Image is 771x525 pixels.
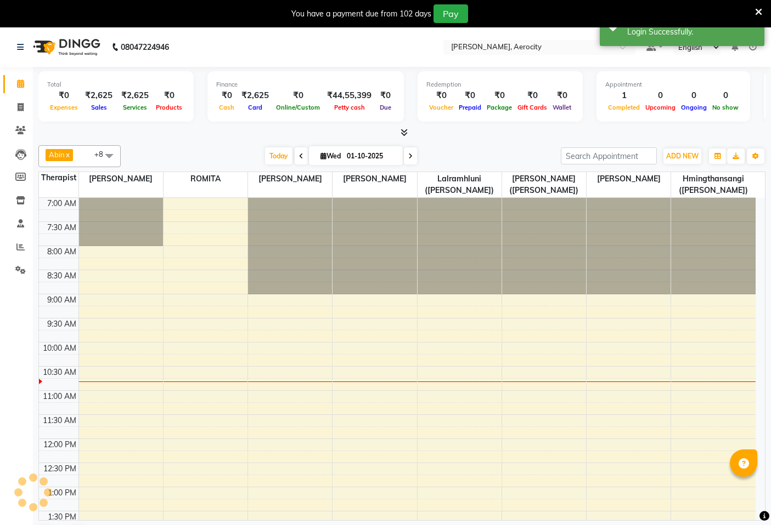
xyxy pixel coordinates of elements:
[49,150,65,159] span: Abin
[456,104,484,111] span: Prepaid
[46,487,78,499] div: 1:00 PM
[725,481,760,514] iframe: chat widget
[153,89,185,102] div: ₹0
[39,172,78,184] div: Therapist
[216,89,237,102] div: ₹0
[45,270,78,282] div: 8:30 AM
[47,89,81,102] div: ₹0
[41,439,78,450] div: 12:00 PM
[318,152,344,160] span: Wed
[678,104,710,111] span: Ongoing
[117,89,153,102] div: ₹2,625
[663,149,701,164] button: ADD NEW
[484,104,515,111] span: Package
[79,172,163,186] span: [PERSON_NAME]
[643,104,678,111] span: Upcoming
[47,80,185,89] div: Total
[273,104,323,111] span: Online/Custom
[550,104,574,111] span: Wallet
[671,172,756,197] span: Hmingthansangi ([PERSON_NAME])
[121,32,169,62] b: 08047224946
[41,367,78,378] div: 10:30 AM
[45,294,78,306] div: 9:00 AM
[65,150,70,159] a: x
[216,104,237,111] span: Cash
[323,89,376,102] div: ₹44,55,399
[605,89,643,102] div: 1
[331,104,368,111] span: Petty cash
[561,147,657,164] input: Search Appointment
[418,172,502,197] span: Lalramhluni ([PERSON_NAME])
[426,89,456,102] div: ₹0
[333,172,417,186] span: [PERSON_NAME]
[237,89,273,102] div: ₹2,625
[45,246,78,258] div: 8:00 AM
[45,222,78,233] div: 7:30 AM
[550,89,574,102] div: ₹0
[605,104,643,111] span: Completed
[273,89,323,102] div: ₹0
[426,104,456,111] span: Voucher
[41,415,78,426] div: 11:30 AM
[41,391,78,402] div: 11:00 AM
[587,172,671,186] span: [PERSON_NAME]
[88,104,110,111] span: Sales
[710,104,741,111] span: No show
[47,104,81,111] span: Expenses
[605,80,741,89] div: Appointment
[120,104,150,111] span: Services
[248,172,332,186] span: [PERSON_NAME]
[484,89,515,102] div: ₹0
[515,104,550,111] span: Gift Cards
[426,80,574,89] div: Redemption
[94,150,111,158] span: +8
[153,104,185,111] span: Products
[627,26,756,38] div: Login Successfully.
[245,104,265,111] span: Card
[28,32,103,62] img: logo
[515,89,550,102] div: ₹0
[45,318,78,330] div: 9:30 AM
[41,463,78,475] div: 12:30 PM
[377,104,394,111] span: Due
[502,172,586,197] span: [PERSON_NAME] ([PERSON_NAME])
[45,198,78,209] div: 7:00 AM
[41,343,78,354] div: 10:00 AM
[344,148,398,164] input: 2025-10-01
[291,8,431,20] div: You have a payment due from 102 days
[265,147,292,164] span: Today
[164,172,247,186] span: ROMITA
[643,89,678,102] div: 0
[216,80,395,89] div: Finance
[46,511,78,523] div: 1:30 PM
[434,4,468,23] button: Pay
[678,89,710,102] div: 0
[456,89,484,102] div: ₹0
[666,152,699,160] span: ADD NEW
[81,89,117,102] div: ₹2,625
[710,89,741,102] div: 0
[376,89,395,102] div: ₹0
